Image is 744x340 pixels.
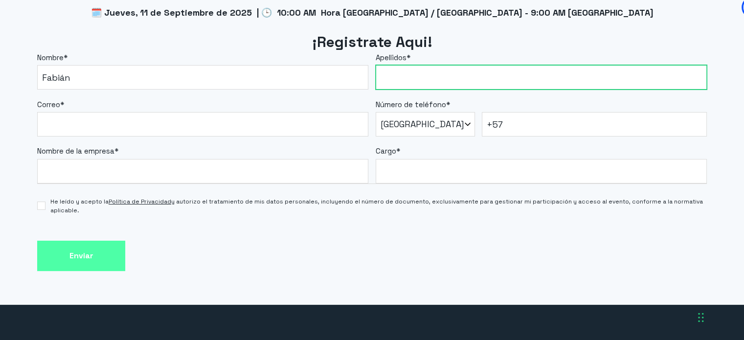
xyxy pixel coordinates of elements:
[37,100,60,109] span: Correo
[37,241,125,272] input: Enviar
[376,146,396,156] span: Cargo
[376,53,406,62] span: Apellidos
[37,146,114,156] span: Nombre de la empresa
[109,198,171,205] a: Política de Privacidad
[50,197,707,215] span: He leído y acepto la y autorizo el tratamiento de mis datos personales, incluyendo el número de d...
[376,100,446,109] span: Número de teléfono
[568,215,744,340] iframe: Chat Widget
[568,215,744,340] div: Widget de chat
[37,32,707,52] h2: ¡Registrate Aqui!
[37,53,64,62] span: Nombre
[37,202,45,210] input: He leído y acepto laPolítica de Privacidady autorizo el tratamiento de mis datos personales, incl...
[90,7,653,18] span: 🗓️ Jueves, 11 de Septiembre de 2025 | 🕒 10:00 AM Hora [GEOGRAPHIC_DATA] / [GEOGRAPHIC_DATA] - 9:0...
[698,303,704,332] div: Arrastrar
